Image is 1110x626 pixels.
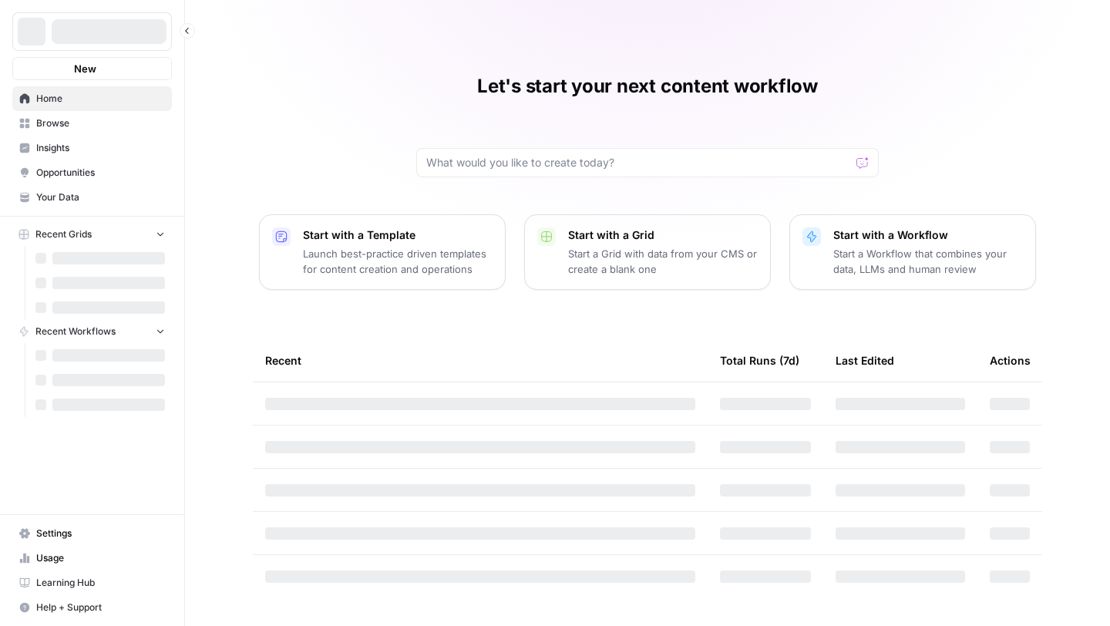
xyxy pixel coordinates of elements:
[36,141,165,155] span: Insights
[990,339,1031,382] div: Actions
[36,116,165,130] span: Browse
[836,339,894,382] div: Last Edited
[36,527,165,540] span: Settings
[259,214,506,290] button: Start with a TemplateLaunch best-practice driven templates for content creation and operations
[12,521,172,546] a: Settings
[12,86,172,111] a: Home
[36,92,165,106] span: Home
[524,214,771,290] button: Start with a GridStart a Grid with data from your CMS or create a blank one
[303,227,493,243] p: Start with a Template
[477,74,818,99] h1: Let's start your next content workflow
[568,227,758,243] p: Start with a Grid
[833,246,1023,277] p: Start a Workflow that combines your data, LLMs and human review
[12,136,172,160] a: Insights
[12,111,172,136] a: Browse
[12,57,172,80] button: New
[36,166,165,180] span: Opportunities
[426,155,850,170] input: What would you like to create today?
[568,246,758,277] p: Start a Grid with data from your CMS or create a blank one
[833,227,1023,243] p: Start with a Workflow
[12,320,172,343] button: Recent Workflows
[36,601,165,614] span: Help + Support
[35,227,92,241] span: Recent Grids
[12,223,172,246] button: Recent Grids
[36,190,165,204] span: Your Data
[303,246,493,277] p: Launch best-practice driven templates for content creation and operations
[35,325,116,338] span: Recent Workflows
[720,339,799,382] div: Total Runs (7d)
[12,546,172,570] a: Usage
[789,214,1036,290] button: Start with a WorkflowStart a Workflow that combines your data, LLMs and human review
[12,570,172,595] a: Learning Hub
[74,61,96,76] span: New
[36,551,165,565] span: Usage
[36,576,165,590] span: Learning Hub
[12,595,172,620] button: Help + Support
[265,339,695,382] div: Recent
[12,185,172,210] a: Your Data
[12,160,172,185] a: Opportunities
